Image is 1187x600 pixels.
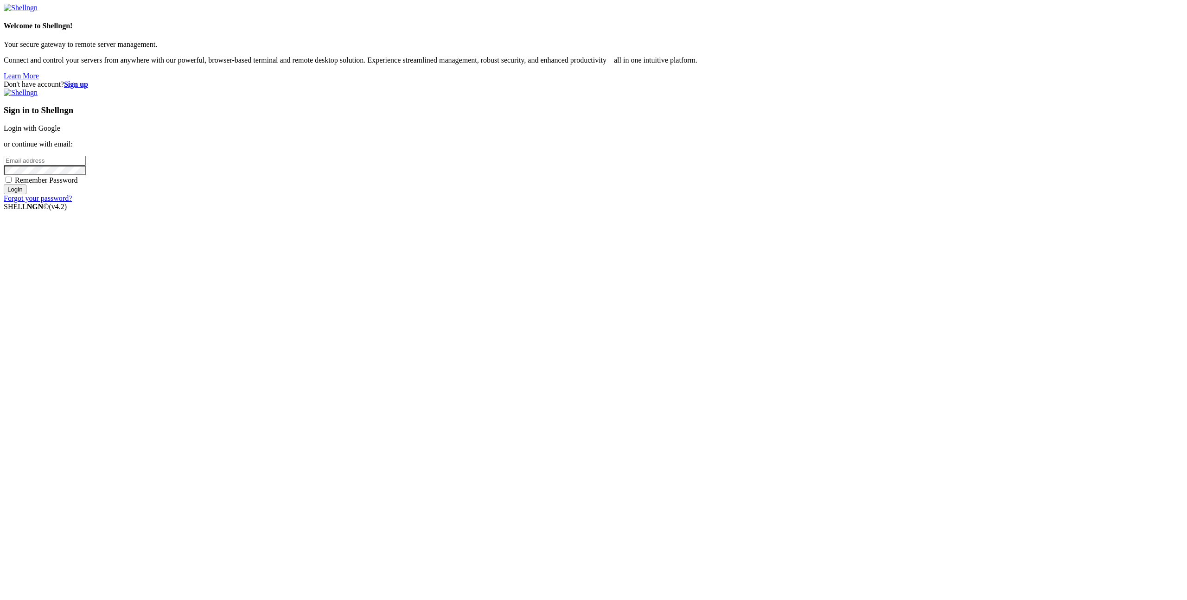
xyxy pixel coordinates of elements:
[15,176,78,184] span: Remember Password
[27,203,44,211] b: NGN
[4,185,26,194] input: Login
[4,89,38,97] img: Shellngn
[4,105,1183,115] h3: Sign in to Shellngn
[4,56,1183,64] p: Connect and control your servers from anywhere with our powerful, browser-based terminal and remo...
[4,140,1183,148] p: or continue with email:
[4,22,1183,30] h4: Welcome to Shellngn!
[49,203,67,211] span: 4.2.0
[64,80,88,88] a: Sign up
[4,203,67,211] span: SHELL ©
[4,124,60,132] a: Login with Google
[4,80,1183,89] div: Don't have account?
[4,156,86,166] input: Email address
[6,177,12,183] input: Remember Password
[4,194,72,202] a: Forgot your password?
[4,72,39,80] a: Learn More
[4,40,1183,49] p: Your secure gateway to remote server management.
[4,4,38,12] img: Shellngn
